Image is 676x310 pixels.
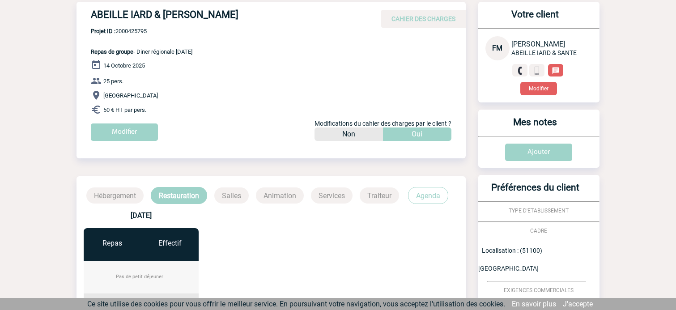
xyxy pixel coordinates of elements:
[360,187,399,204] p: Traiteur
[509,208,569,214] span: TYPE D'ETABLISSEMENT
[512,300,556,308] a: En savoir plus
[141,239,199,247] div: Effectif
[103,62,145,69] span: 14 Octobre 2025
[91,123,158,141] input: Modifier
[116,274,163,280] span: Pas de petit déjeuner
[482,117,589,136] h3: Mes notes
[315,120,451,127] span: Modifications du cahier des charges par le client ?
[504,287,574,293] span: EXIGENCES COMMERCIALES
[103,92,158,99] span: [GEOGRAPHIC_DATA]
[91,48,133,55] span: Repas de groupe
[84,239,141,247] div: Repas
[511,49,577,56] span: ABEILLE IARD & SANTE
[412,127,422,141] p: Oui
[87,300,505,308] span: Ce site utilise des cookies pour vous offrir le meilleur service. En poursuivant votre navigation...
[563,300,593,308] a: J'accepte
[511,40,565,48] span: [PERSON_NAME]
[408,187,448,204] p: Agenda
[342,127,355,141] p: Non
[391,15,455,22] span: CAHIER DES CHARGES
[478,247,542,272] span: Localisation : (51100) [GEOGRAPHIC_DATA]
[505,144,572,161] input: Ajouter
[256,187,304,204] p: Animation
[530,228,547,234] span: CADRE
[552,67,560,75] img: chat-24-px-w.png
[103,78,123,85] span: 25 pers.
[91,28,192,34] span: 2000425795
[520,82,557,95] button: Modifier
[86,187,144,204] p: Hébergement
[482,9,589,28] h3: Votre client
[516,67,524,75] img: fixe.png
[131,211,152,220] b: [DATE]
[311,187,353,204] p: Services
[482,182,589,201] h3: Préférences du client
[533,67,541,75] img: portable.png
[91,28,115,34] b: Projet ID :
[492,44,502,52] span: FM
[214,187,249,204] p: Salles
[91,48,192,55] span: - Diner régionale [DATE]
[151,187,207,204] p: Restauration
[103,106,146,113] span: 50 € HT par pers.
[91,9,359,24] h4: ABEILLE IARD & [PERSON_NAME]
